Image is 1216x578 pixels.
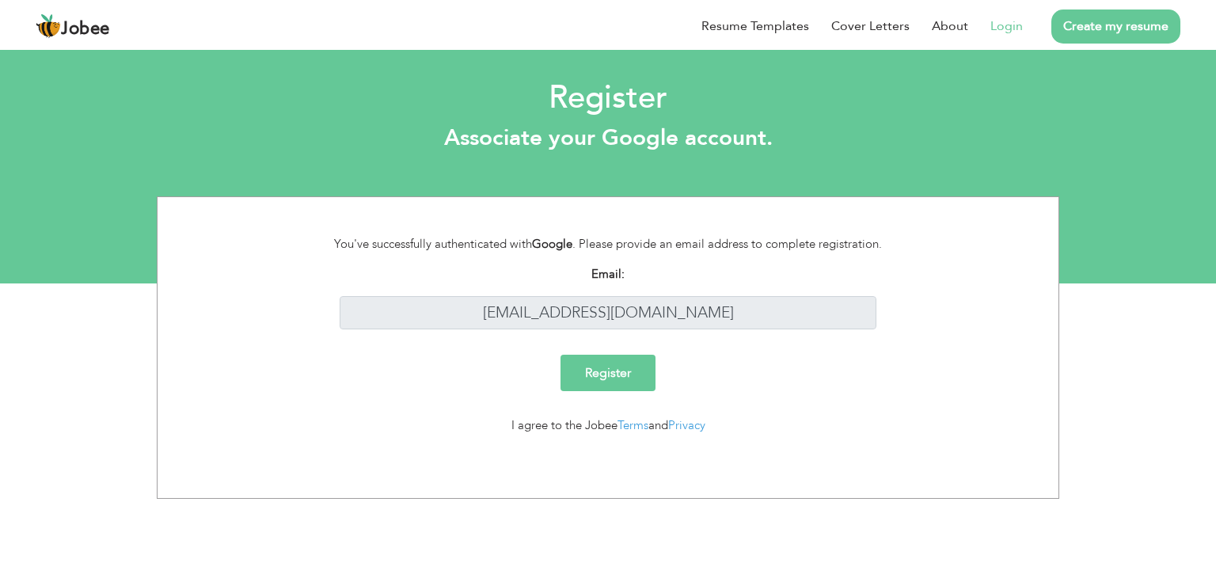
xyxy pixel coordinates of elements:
input: Register [560,355,655,391]
h3: Associate your Google account. [12,125,1204,152]
strong: Email: [591,266,625,282]
span: Jobee [61,21,110,38]
a: About [932,17,968,36]
a: Create my resume [1051,10,1180,44]
input: Enter your email address [340,296,877,330]
a: Jobee [36,13,110,39]
a: Cover Letters [831,17,910,36]
div: I agree to the Jobee and [316,416,901,435]
a: Login [990,17,1023,36]
a: Terms [617,417,648,433]
div: You've successfully authenticated with . Please provide an email address to complete registration. [316,235,901,253]
strong: Google [532,236,572,252]
img: jobee.io [36,13,61,39]
a: Resume Templates [701,17,809,36]
a: Privacy [668,417,705,433]
h2: Register [12,78,1204,119]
